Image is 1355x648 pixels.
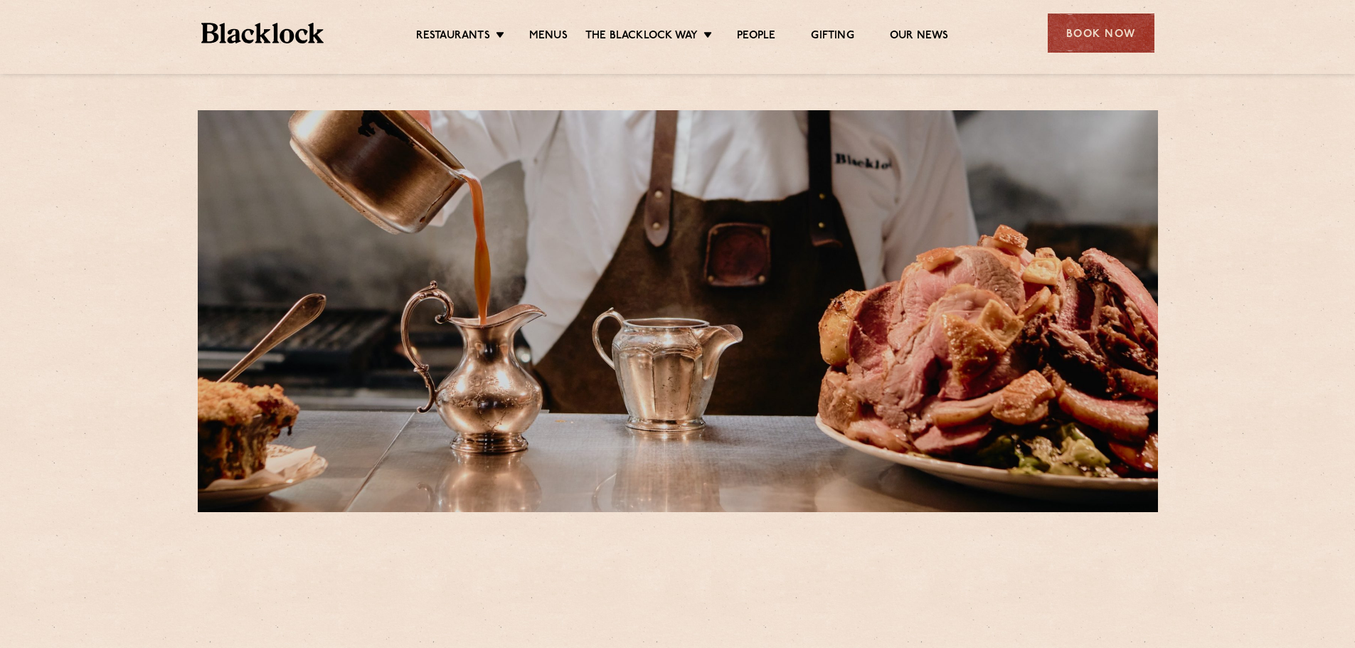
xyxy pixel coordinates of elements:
a: People [737,29,775,45]
a: The Blacklock Way [585,29,698,45]
img: BL_Textured_Logo-footer-cropped.svg [201,23,324,43]
a: Menus [529,29,568,45]
a: Gifting [811,29,854,45]
div: Book Now [1048,14,1154,53]
a: Restaurants [416,29,490,45]
a: Our News [890,29,949,45]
